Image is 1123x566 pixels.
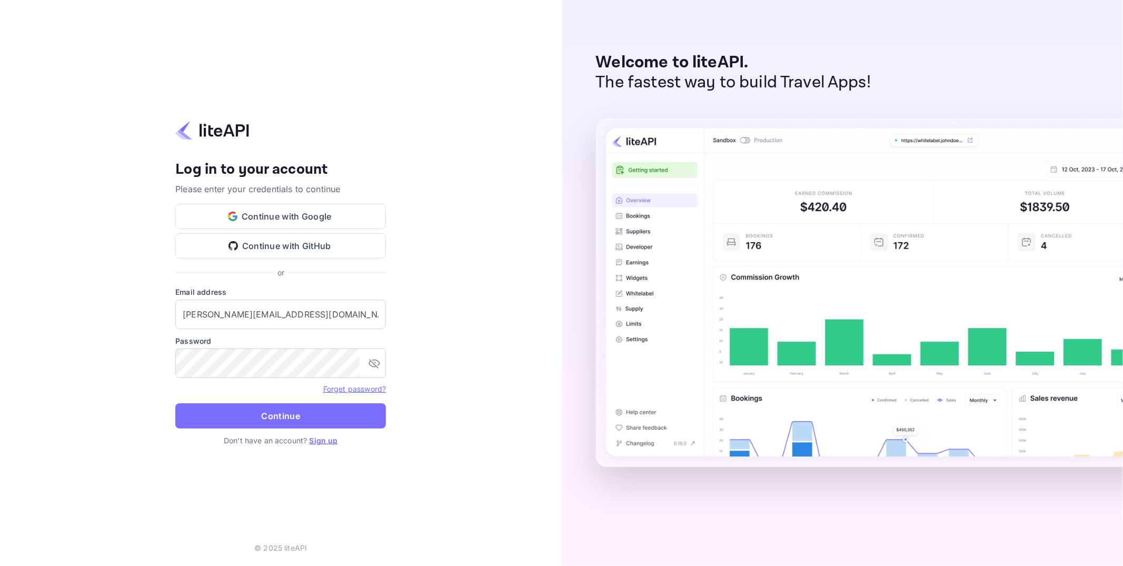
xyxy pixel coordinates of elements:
[175,204,386,229] button: Continue with Google
[175,335,386,346] label: Password
[596,73,871,93] p: The fastest way to build Travel Apps!
[175,435,386,446] p: Don't have an account?
[175,286,386,297] label: Email address
[175,300,386,329] input: Enter your email address
[309,436,337,445] a: Sign up
[175,233,386,259] button: Continue with GitHub
[323,383,386,394] a: Forget password?
[175,120,249,141] img: liteapi
[323,384,386,393] a: Forget password?
[364,353,385,374] button: toggle password visibility
[175,183,386,195] p: Please enter your credentials to continue
[175,403,386,429] button: Continue
[596,53,871,73] p: Welcome to liteAPI.
[175,161,386,179] h4: Log in to your account
[277,267,284,278] p: or
[254,542,307,553] p: © 2025 liteAPI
